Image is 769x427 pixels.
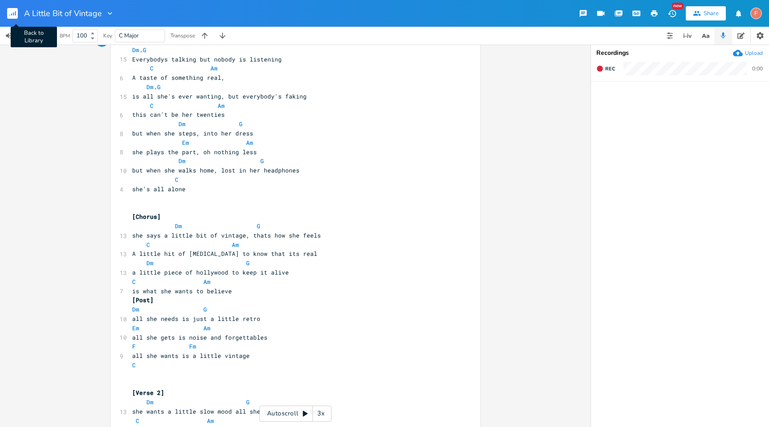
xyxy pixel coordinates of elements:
span: C [175,176,178,184]
button: Share [686,6,726,21]
span: C [150,64,154,72]
span: . [132,83,161,91]
div: 3x [313,406,329,422]
div: Autoscroll [259,406,332,422]
span: G [157,83,161,91]
button: Upload [733,48,763,58]
span: Dm [146,83,154,91]
span: A little hit of [MEDICAL_DATA] to know that its real [132,250,317,258]
span: [Post] [132,296,154,304]
div: 0:00 [752,66,763,71]
div: Key [103,33,112,38]
span: C [150,102,154,110]
span: Am [203,324,210,332]
span: [Verse 2] [132,389,164,397]
span: Dm [146,398,154,406]
button: New [663,5,681,21]
span: she wants a little slow mood all she gets is cold brew [132,407,324,415]
span: C Major [119,32,139,40]
span: Em [132,324,139,332]
button: Back to Library [7,3,25,24]
span: Am [246,139,253,147]
span: C [146,241,150,249]
span: Em [182,139,189,147]
span: G [203,305,207,313]
span: F [132,342,136,350]
div: New [672,3,684,9]
span: G [246,398,250,406]
span: Am [218,102,225,110]
span: Fm [189,342,196,350]
span: C [132,361,136,369]
span: she's all alone [132,185,186,193]
span: G [239,120,243,128]
span: Dm [178,120,186,128]
span: Dm [132,46,139,54]
span: but when she steps, into her dress [132,129,253,137]
span: G [246,259,250,267]
span: . [132,46,146,54]
span: a little piece of hollywood to keep it alive [132,268,289,276]
span: this can't be her twenties [132,111,225,119]
span: Everybodys talking but nobody is listening [132,55,282,63]
span: C [136,417,139,425]
span: G [143,46,146,54]
span: Am [232,241,239,249]
span: G [260,157,264,165]
span: A Little Bit of Vintage [24,9,102,17]
span: Dm [175,222,182,230]
div: Transpose [170,33,195,38]
span: Am [203,278,210,286]
span: A taste of something real, [132,74,225,82]
span: Dm [146,259,154,267]
span: Am [210,64,218,72]
span: all she gets is noise and forgettables [132,333,267,341]
span: G [257,222,260,230]
span: C [132,278,136,286]
span: all she needs is just a little retro [132,315,260,323]
span: Rec [605,66,615,72]
span: is what she wants to believe [132,287,232,295]
span: [Chorus] [132,213,161,221]
span: she plays the part, oh nothing less [132,148,257,156]
span: Am [207,417,214,425]
button: F [750,3,762,24]
span: she says a little bit of vintage, thats how she feels [132,231,321,239]
div: Recordings [596,50,764,56]
span: all she wants is a little vintage [132,352,250,360]
span: but when she walks home, lost in her headphones [132,166,300,174]
span: is all she's ever wanting, but everybody's faking [132,92,307,100]
div: Upload [745,49,763,57]
span: Dm [178,157,186,165]
div: fuzzyip [750,8,762,19]
div: Share [704,9,719,17]
span: Dm [132,305,139,313]
div: BPM [60,33,70,38]
button: Rec [593,62,619,76]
